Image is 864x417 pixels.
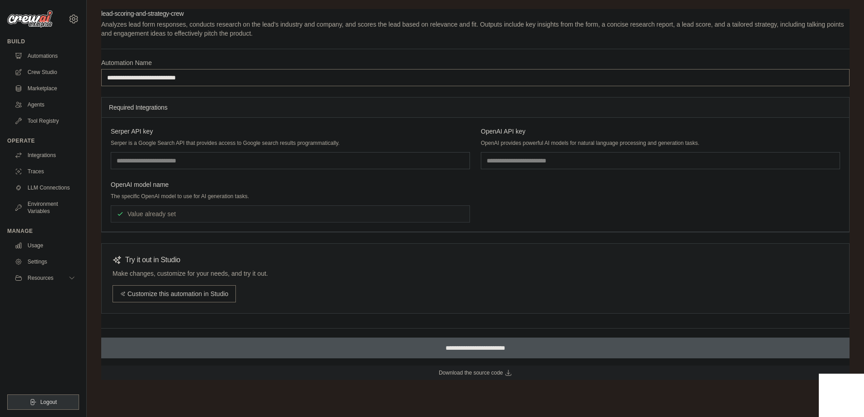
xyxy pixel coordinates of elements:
[481,139,840,147] p: OpenAI provides powerful AI models for natural language processing and generation tasks.
[109,103,842,112] h4: Required Integrations
[11,49,79,63] a: Automations
[101,58,850,67] label: Automation Name
[11,97,79,112] a: Agents
[111,139,470,147] p: Serper is a Google Search API that provides access to Google search results programmatically.
[11,164,79,179] a: Traces
[111,180,169,189] span: OpenAI model name
[11,65,79,79] a: Crew Studio
[11,114,79,128] a: Tool Registry
[28,274,53,282] span: Resources
[113,269,838,278] p: Make changes, customize for your needs, and try it out.
[11,238,79,253] a: Usage
[101,366,850,380] a: Download the source code
[101,9,850,18] h2: lead-scoring-and-strategy-crew
[40,398,57,406] span: Logout
[111,127,153,136] span: Serper API key
[7,137,79,144] div: Operate
[7,394,79,410] button: Logout
[11,197,79,218] a: Environment Variables
[11,148,79,162] a: Integrations
[111,205,470,222] div: Value already set
[113,285,236,302] a: Customize this automation in Studio
[11,81,79,96] a: Marketplace
[11,255,79,269] a: Settings
[439,369,503,376] span: Download the source code
[101,20,850,38] p: Analyzes lead form responses, conducts research on the lead's industry and company, and scores th...
[111,193,470,200] p: The specific OpenAI model to use for AI generation tasks.
[7,227,79,235] div: Manage
[7,38,79,45] div: Build
[819,374,864,417] iframe: Chat Widget
[481,127,526,136] span: OpenAI API key
[125,255,180,265] h3: Try it out in Studio
[11,181,79,195] a: LLM Connections
[7,10,52,28] img: Logo
[11,271,79,285] button: Resources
